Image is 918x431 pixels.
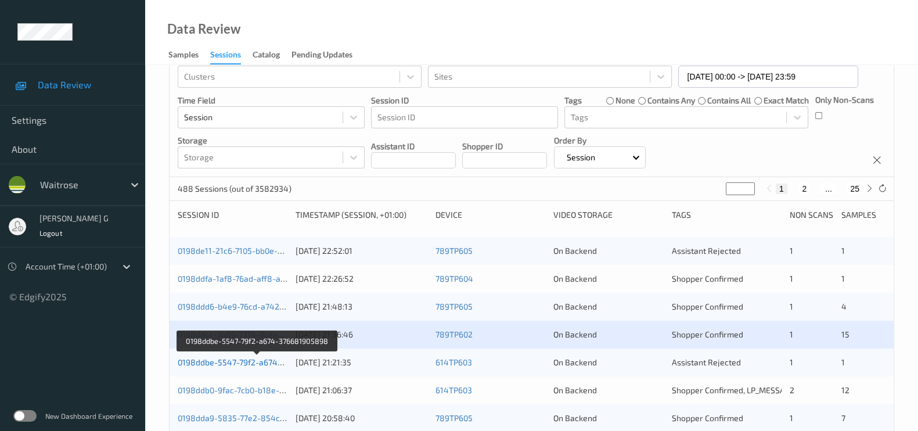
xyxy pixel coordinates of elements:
span: 7 [841,413,845,423]
label: none [615,95,635,106]
span: 1 [790,329,793,339]
div: On Backend [553,245,663,257]
a: 789TP605 [435,246,473,256]
span: 2 [790,385,794,395]
a: 789TP604 [435,274,473,283]
p: Storage [178,135,365,146]
span: 1 [790,301,793,311]
span: 1 [841,357,845,367]
a: 0198ddb0-9fac-7cb0-b18e-a7a653af2e10 [178,385,332,395]
div: [DATE] 21:06:37 [296,385,427,396]
span: 1 [841,246,845,256]
button: 1 [776,184,787,194]
span: 1 [841,274,845,283]
a: 0198ddd6-b4e9-76cd-a742-6d8c1215f554 [178,301,335,311]
label: contains all [707,95,751,106]
div: Pending Updates [291,49,352,63]
p: Session [563,152,599,163]
a: 789TP605 [435,413,473,423]
div: [DATE] 20:58:40 [296,412,427,424]
span: Shopper Confirmed [672,301,743,311]
div: [DATE] 21:21:35 [296,357,427,368]
span: Assistant Rejected [672,246,741,256]
p: Tags [564,95,582,106]
div: Sessions [210,49,241,64]
p: Shopper ID [462,141,547,152]
div: [DATE] 21:36:46 [296,329,427,340]
a: 789TP602 [435,329,473,339]
span: 4 [841,301,847,311]
a: Samples [168,47,210,63]
a: 614TP603 [435,385,472,395]
a: Pending Updates [291,47,364,63]
div: On Backend [553,273,663,285]
label: contains any [647,95,695,106]
div: On Backend [553,385,663,396]
div: Tags [672,209,782,221]
a: 614TP603 [435,357,472,367]
p: Time Field [178,95,365,106]
p: Order By [554,135,646,146]
p: Assistant ID [371,141,456,152]
div: Video Storage [553,209,663,221]
div: On Backend [553,329,663,340]
p: Only Non-Scans [815,94,874,106]
a: 0198ddfa-1af8-76ad-aff8-af50445b2dc5 [178,274,330,283]
p: Session ID [371,95,558,106]
div: [DATE] 21:48:13 [296,301,427,313]
div: Catalog [253,49,280,63]
div: On Backend [553,412,663,424]
span: 1 [790,274,793,283]
a: 789TP605 [435,301,473,311]
span: Shopper Confirmed [672,413,743,423]
span: Shopper Confirmed, LP_MESSAGE_IGNORED_BUSY [672,385,855,395]
span: Shopper Confirmed [672,274,743,283]
button: 25 [847,184,863,194]
div: [DATE] 22:52:01 [296,245,427,257]
a: 0198ddcc-3b89-7314-9cea-c2c1c662fe2c [178,329,332,339]
span: Assistant Rejected [672,357,741,367]
p: 488 Sessions (out of 3582934) [178,183,291,195]
button: 2 [798,184,810,194]
div: [DATE] 22:26:52 [296,273,427,285]
span: 1 [790,357,793,367]
a: Catalog [253,47,291,63]
span: 12 [841,385,849,395]
span: 1 [790,413,793,423]
label: exact match [763,95,808,106]
span: 1 [790,246,793,256]
span: Shopper Confirmed [672,329,743,339]
div: On Backend [553,301,663,313]
button: ... [822,184,836,194]
a: 0198ddbe-5547-79f2-a674-376681905898 [178,357,337,367]
div: Non Scans [790,209,834,221]
a: 0198de11-21c6-7105-bb0e-07fa7392b80e [178,246,331,256]
div: Timestamp (Session, +01:00) [296,209,427,221]
a: 0198dda9-5835-77e2-854c-391f654aea4d [178,413,337,423]
div: Device [435,209,545,221]
div: Data Review [167,23,240,35]
span: 15 [841,329,849,339]
div: Session ID [178,209,287,221]
div: On Backend [553,357,663,368]
div: Samples [841,209,885,221]
a: Sessions [210,47,253,64]
div: Samples [168,49,199,63]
